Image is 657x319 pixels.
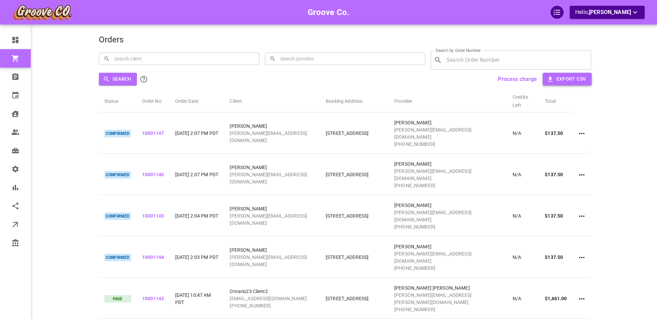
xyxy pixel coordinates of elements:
[436,47,480,53] label: Search by Order Number
[142,295,164,302] p: 10001143
[175,130,219,137] p: [DATE] 2:07 PM PDT
[104,212,131,220] p: CONFIRMED
[394,119,502,126] p: [PERSON_NAME]
[545,296,567,301] span: $1,661.00
[543,73,592,85] button: Export CSV
[230,288,315,295] p: Ontario23 Client2
[137,87,170,112] th: Order No
[224,87,320,112] th: Client
[545,213,563,219] span: $137.50
[142,130,164,137] p: 10001147
[513,171,534,178] p: N/A
[104,130,131,137] p: CONFIRMED
[394,161,502,168] p: [PERSON_NAME]
[230,130,315,144] p: [PERSON_NAME][EMAIL_ADDRESS][DOMAIN_NAME]
[99,87,137,112] th: Status
[99,35,592,45] h4: Orders
[326,254,383,261] p: [STREET_ADDRESS]
[279,53,421,65] input: Search provider
[394,126,502,141] p: [PERSON_NAME][EMAIL_ADDRESS][DOMAIN_NAME]
[142,171,164,178] p: 10001146
[320,87,389,112] th: Booking Address
[175,212,219,220] p: [DATE] 2:04 PM PDT
[575,8,639,17] p: Hello,
[175,292,219,306] p: [DATE] 10:47 AM PDT
[230,171,315,185] p: [PERSON_NAME][EMAIL_ADDRESS][DOMAIN_NAME]
[230,247,315,254] p: [PERSON_NAME]
[513,130,534,137] p: N/A
[394,292,502,306] p: [PERSON_NAME][EMAIL_ADDRESS][PERSON_NAME][DOMAIN_NAME]
[113,53,255,65] input: Search client
[230,205,315,212] p: [PERSON_NAME]
[230,123,315,130] p: [PERSON_NAME]
[394,202,502,209] p: [PERSON_NAME]
[230,212,315,227] p: [PERSON_NAME][EMAIL_ADDRESS][DOMAIN_NAME]
[104,171,131,179] p: CONFIRMED
[394,265,502,272] p: [PHONE_NUMBER]
[394,243,502,250] p: [PERSON_NAME]
[513,254,534,261] p: N/A
[394,285,502,292] p: [PERSON_NAME] [PERSON_NAME]
[545,172,563,177] span: $137.50
[230,254,315,268] p: [PERSON_NAME][EMAIL_ADDRESS][DOMAIN_NAME]
[539,87,572,112] th: Total
[230,164,315,171] p: [PERSON_NAME]
[445,54,588,67] input: Search Order Number
[394,141,502,148] p: [PHONE_NUMBER]
[104,254,131,261] p: CONFIRMED
[394,250,502,265] p: [PERSON_NAME][EMAIL_ADDRESS][DOMAIN_NAME]
[513,212,534,220] p: N/A
[142,254,164,261] p: 10001144
[230,295,315,302] p: [EMAIL_ADDRESS][DOMAIN_NAME]
[230,302,315,309] p: [PHONE_NUMBER]
[142,212,164,220] p: 10001145
[170,87,224,112] th: Order Date
[326,295,383,302] p: [STREET_ADDRESS]
[389,87,507,112] th: Provider
[551,6,564,19] div: QuickStart Guide
[394,168,502,182] p: [PERSON_NAME][EMAIL_ADDRESS][DOMAIN_NAME]
[104,295,131,303] p: PAID
[513,295,534,302] p: N/A
[394,182,502,189] p: [PHONE_NUMBER]
[394,223,502,231] p: [PHONE_NUMBER]
[545,130,563,136] span: $137.50
[326,130,383,137] p: [STREET_ADDRESS]
[326,171,383,178] p: [STREET_ADDRESS]
[326,212,383,220] p: [STREET_ADDRESS]
[137,72,151,86] button: Click the Search button to submit your search. All name/email searches are CASE SENSITIVE. To sea...
[99,73,137,85] button: Search
[507,87,539,112] th: Credits Left
[308,6,350,19] h6: Groove Co.
[175,254,219,261] p: [DATE] 2:03 PM PDT
[498,76,537,82] b: Process charge
[498,75,537,83] a: Process charge
[175,171,219,178] p: [DATE] 2:07 PM PDT
[570,6,645,19] button: Hello,[PERSON_NAME]
[545,254,563,260] span: $137.50
[394,209,502,223] p: [PERSON_NAME][EMAIL_ADDRESS][DOMAIN_NAME]
[589,9,631,15] span: [PERSON_NAME]
[12,4,73,21] img: company-logo
[394,306,502,313] p: [PHONE_NUMBER]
